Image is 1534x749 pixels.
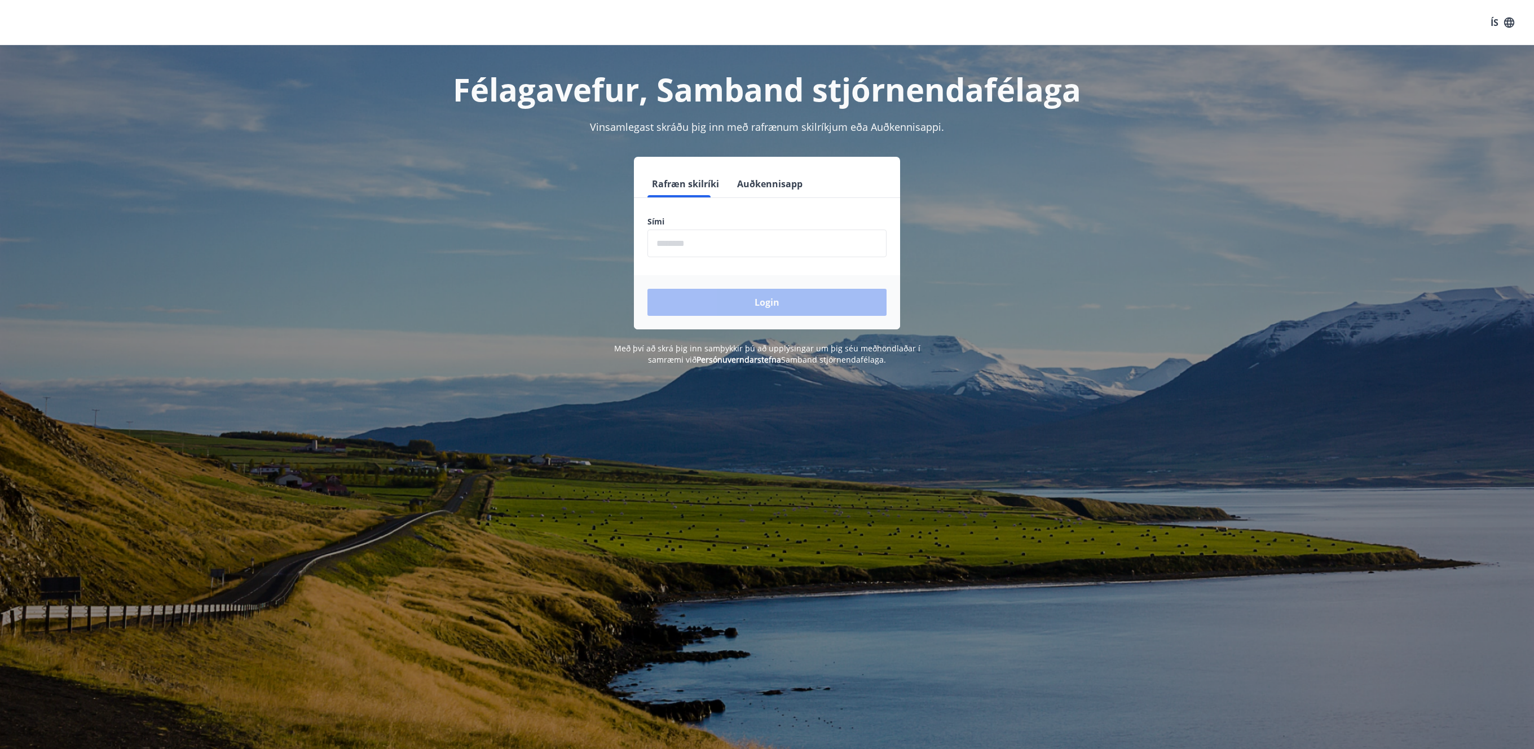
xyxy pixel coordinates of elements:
button: ÍS [1484,12,1520,33]
a: Persónuverndarstefna [697,354,781,365]
h1: Félagavefur, Samband stjórnendafélaga [374,68,1160,111]
label: Sími [647,216,887,227]
button: Auðkennisapp [733,170,807,197]
button: Rafræn skilríki [647,170,724,197]
span: Vinsamlegast skráðu þig inn með rafrænum skilríkjum eða Auðkennisappi. [590,120,944,134]
span: Með því að skrá þig inn samþykkir þú að upplýsingar um þig séu meðhöndlaðar í samræmi við Samband... [614,343,920,365]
